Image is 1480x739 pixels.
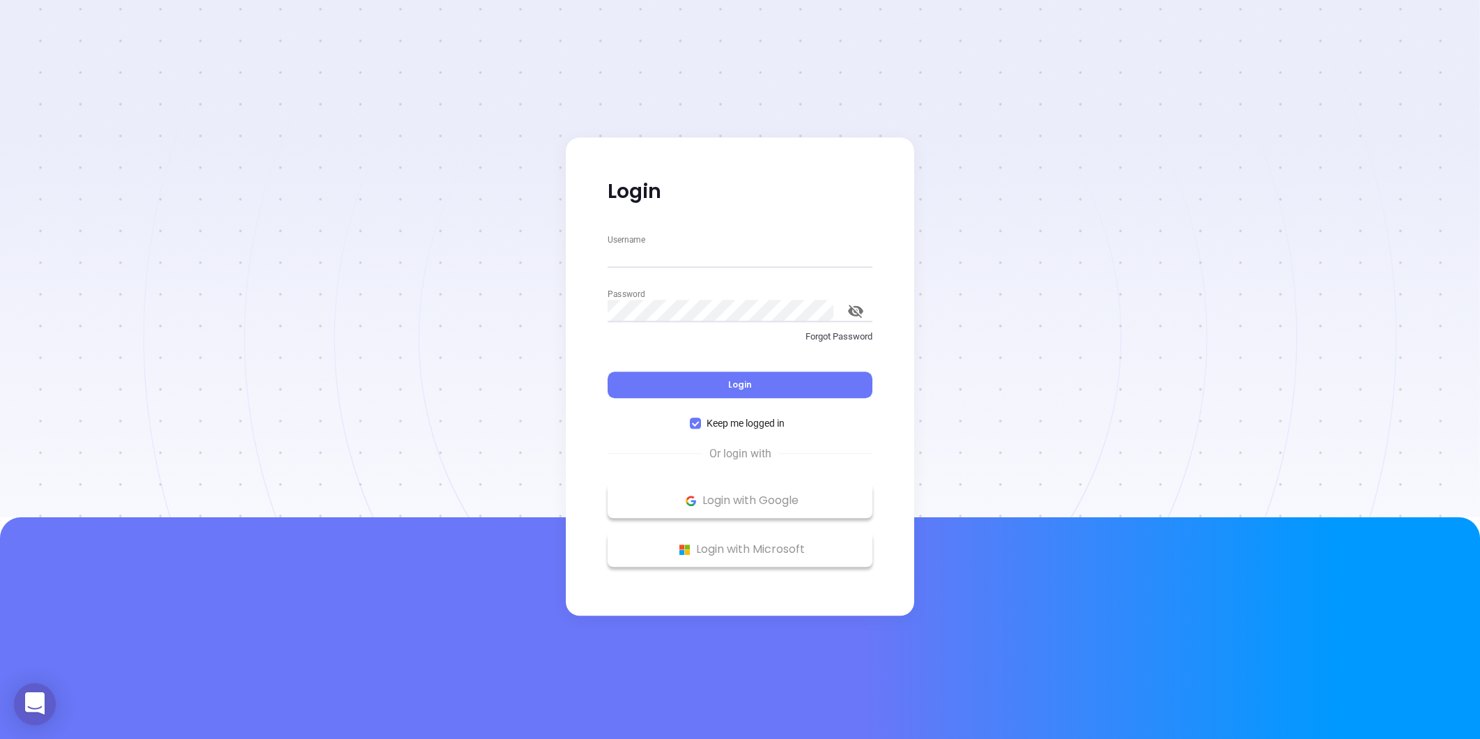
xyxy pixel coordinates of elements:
[608,483,872,518] button: Google Logo Login with Google
[608,236,645,244] label: Username
[608,532,872,567] button: Microsoft Logo Login with Microsoft
[608,290,645,298] label: Password
[608,330,872,355] a: Forgot Password
[608,330,872,344] p: Forgot Password
[728,379,752,390] span: Login
[839,294,872,328] button: toggle password visibility
[701,416,790,431] span: Keep me logged in
[682,492,700,510] img: Google Logo
[608,179,872,204] p: Login
[608,372,872,398] button: Login
[702,445,778,462] span: Or login with
[676,541,693,558] img: Microsoft Logo
[615,490,865,511] p: Login with Google
[615,539,865,560] p: Login with Microsoft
